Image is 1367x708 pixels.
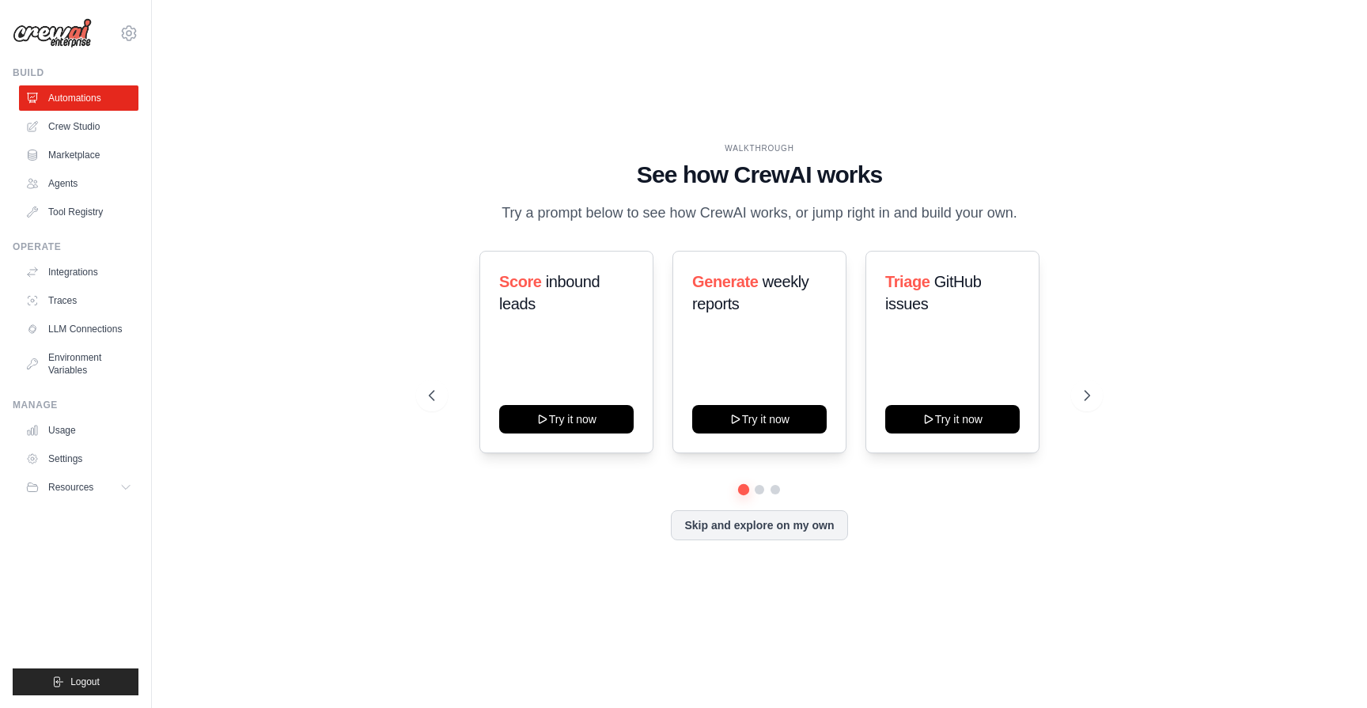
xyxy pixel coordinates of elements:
button: Logout [13,668,138,695]
a: Usage [19,418,138,443]
button: Try it now [885,405,1020,434]
span: Triage [885,273,930,290]
div: Build [13,66,138,79]
a: Crew Studio [19,114,138,139]
span: Logout [70,676,100,688]
h1: See how CrewAI works [429,161,1089,189]
button: Try it now [499,405,634,434]
a: Agents [19,171,138,196]
button: Resources [19,475,138,500]
a: Automations [19,85,138,111]
button: Try it now [692,405,827,434]
button: Skip and explore on my own [671,510,847,540]
span: Score [499,273,542,290]
a: Integrations [19,259,138,285]
a: Traces [19,288,138,313]
a: LLM Connections [19,316,138,342]
div: Operate [13,240,138,253]
p: Try a prompt below to see how CrewAI works, or jump right in and build your own. [494,202,1025,225]
span: inbound leads [499,273,600,312]
span: GitHub issues [885,273,982,312]
a: Marketplace [19,142,138,168]
div: WALKTHROUGH [429,142,1089,154]
a: Tool Registry [19,199,138,225]
div: Manage [13,399,138,411]
a: Environment Variables [19,345,138,383]
img: Logo [13,18,92,48]
span: Generate [692,273,759,290]
a: Settings [19,446,138,471]
span: Resources [48,481,93,494]
span: weekly reports [692,273,808,312]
